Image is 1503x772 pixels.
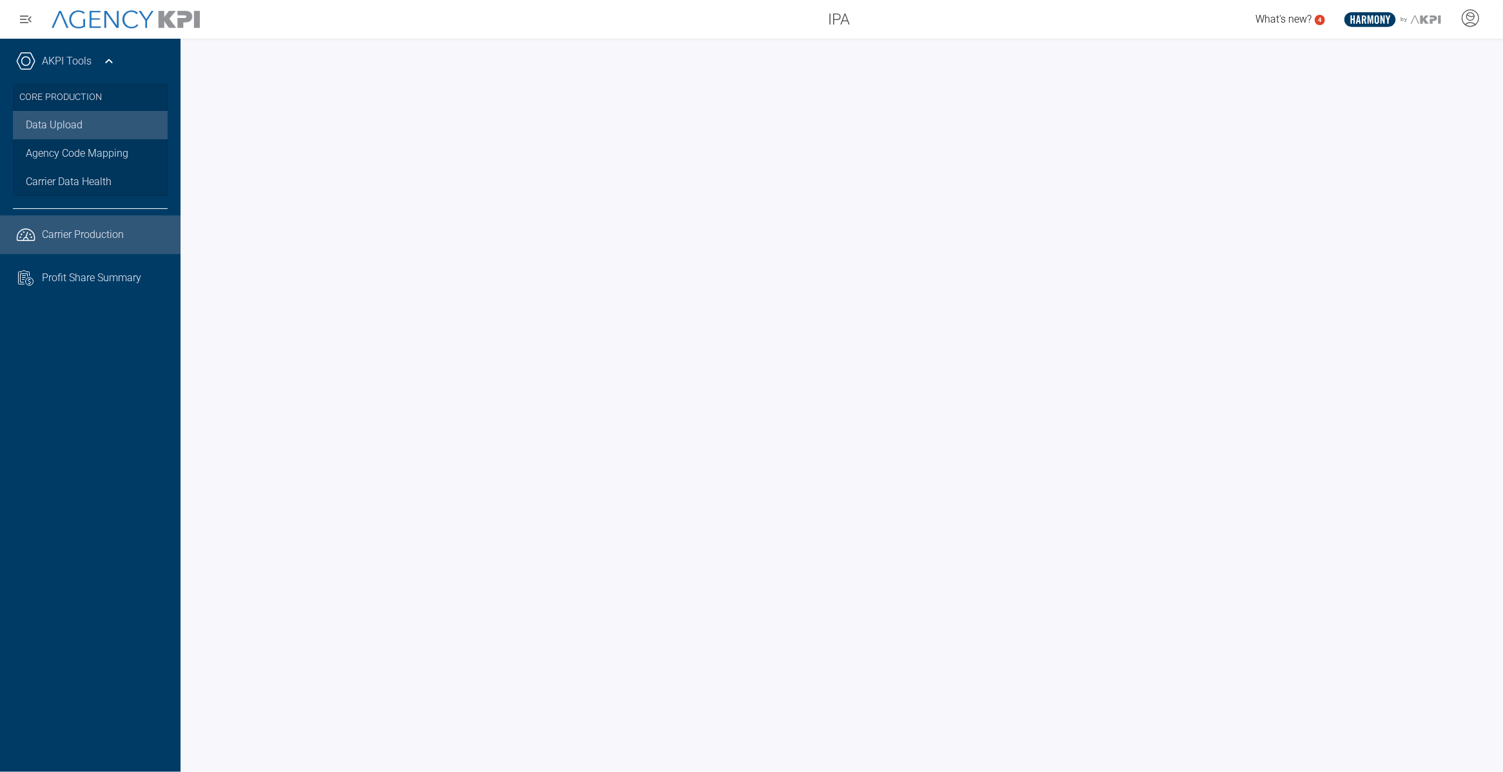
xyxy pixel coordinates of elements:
[13,139,168,168] a: Agency Code Mapping
[1315,15,1325,25] a: 4
[42,54,92,69] a: AKPI Tools
[42,270,141,286] span: Profit Share Summary
[1318,16,1322,23] text: 4
[42,227,124,242] span: Carrier Production
[1255,13,1311,25] span: What's new?
[52,10,200,29] img: AgencyKPI
[13,168,168,196] a: Carrier Data Health
[13,111,168,139] a: Data Upload
[19,84,161,111] h3: Core Production
[26,174,112,190] span: Carrier Data Health
[828,8,850,31] span: IPA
